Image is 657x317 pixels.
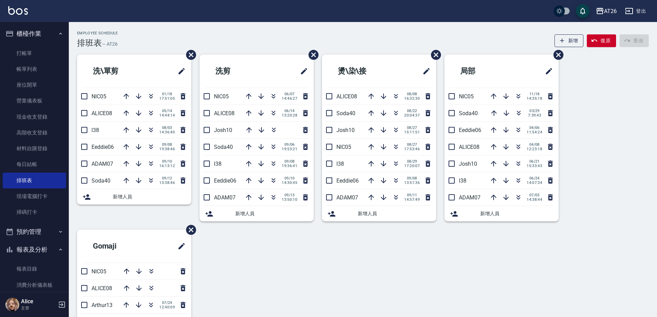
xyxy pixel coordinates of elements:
h5: Alice [21,298,56,305]
span: 14:46:27 [282,96,297,101]
h2: Employee Schedule [77,31,118,35]
h3: 排班表 [77,38,102,48]
span: 13:38:46 [159,181,175,185]
span: 刪除班表 [181,45,197,65]
span: 12:23:18 [527,147,542,151]
span: 19:38:46 [159,147,175,151]
span: 新增人員 [358,210,431,217]
div: 新增人員 [322,206,436,221]
span: 刪除班表 [548,45,564,65]
span: 04/08 [527,142,542,147]
h2: 洗剪 [205,59,268,84]
span: 20:04:37 [404,113,420,118]
a: 排班表 [3,173,66,188]
span: Eeddie06 [91,144,114,150]
span: 13:51:36 [404,181,420,185]
span: 14:35:18 [527,96,542,101]
span: NIC05 [459,93,474,100]
span: Josh10 [459,161,477,167]
span: 08/29 [404,159,420,164]
a: 帳單列表 [3,61,66,77]
span: 刪除班表 [303,45,320,65]
span: 刪除班表 [426,45,442,65]
button: 登出 [622,5,649,18]
span: 09/08 [159,142,175,147]
span: 14:30:45 [282,181,297,185]
span: 14:57:49 [404,197,420,202]
div: 新增人員 [200,206,314,221]
span: Soda40 [459,110,478,117]
span: 09/08 [282,159,297,164]
span: ALICE08 [214,110,235,117]
span: NIC05 [91,93,106,100]
span: 新增人員 [235,210,308,217]
a: 掃碼打卡 [3,204,66,220]
a: 座位開單 [3,77,66,93]
span: 09/08 [404,176,420,181]
span: 09/10 [159,159,175,164]
div: 新增人員 [77,189,191,205]
span: l38 [91,127,99,133]
button: AT26 [593,4,620,18]
span: 11:54:24 [527,130,542,134]
div: 新增人員 [444,206,559,221]
span: Eeddie06 [336,177,359,184]
span: 09/10 [282,176,297,181]
span: 01/18 [159,92,175,96]
a: 每日結帳 [3,156,66,172]
span: NIC05 [336,144,351,150]
span: 08/03 [159,125,175,130]
span: 修改班表的標題 [173,63,186,79]
span: 16:13:12 [159,164,175,168]
span: 07/24 [159,300,175,305]
span: 修改班表的標題 [541,63,553,79]
h2: 局部 [450,59,513,84]
span: 05/14 [159,109,175,113]
span: 16:32:30 [404,96,420,101]
span: 13:20:28 [282,113,297,118]
span: Josh10 [214,127,232,133]
span: 17:51:05 [159,96,175,101]
div: AT26 [604,7,617,15]
h2: 洗\單剪 [83,59,151,84]
span: 09/12 [159,176,175,181]
span: Eeddie06 [214,177,236,184]
a: 現場電腦打卡 [3,188,66,204]
span: 03/29 [527,109,542,113]
span: Josh10 [336,127,355,133]
span: l38 [336,161,344,167]
span: 13:50:10 [282,197,297,202]
span: 修改班表的標題 [173,238,186,254]
span: 14:38:44 [527,197,542,202]
span: 刪除班表 [181,220,197,240]
span: 7:39:43 [527,113,542,118]
span: 14:07:34 [527,181,542,185]
span: ADAM07 [336,194,358,201]
h6: — AT26 [102,41,118,48]
span: 14:44:14 [159,113,175,118]
span: Arthur13 [91,302,112,308]
span: 09/11 [404,193,420,197]
span: 19:36:41 [282,164,297,168]
span: l38 [459,177,466,184]
span: 新增人員 [480,210,553,217]
button: 櫃檯作業 [3,25,66,43]
span: l38 [214,161,222,167]
button: save [576,4,590,18]
span: 15:11:51 [404,130,420,134]
a: 報表目錄 [3,261,66,277]
a: 營業儀表板 [3,93,66,109]
span: 09/06 [282,142,297,147]
a: 現金收支登錄 [3,109,66,125]
img: Person [6,298,19,311]
a: 材料自購登錄 [3,141,66,156]
span: Soda40 [214,144,233,150]
span: Soda40 [336,110,355,117]
h2: 燙\染\接 [327,59,397,84]
button: 新增 [554,34,584,47]
span: 修改班表的標題 [418,63,431,79]
button: 預約管理 [3,223,66,241]
span: 14:36:40 [159,130,175,134]
span: Eeddie06 [459,127,481,133]
span: ALICE08 [459,144,480,150]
